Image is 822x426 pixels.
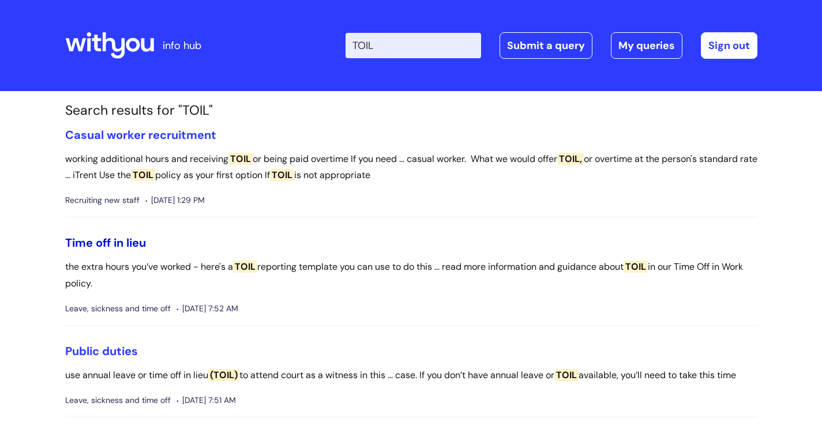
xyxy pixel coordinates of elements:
input: Search [346,33,481,58]
span: [DATE] 7:51 AM [177,393,236,408]
p: use annual leave or time off in lieu to attend court as a witness in this ... case. If you don’t ... [65,367,757,384]
a: Submit a query [500,32,592,59]
span: [DATE] 1:29 PM [145,193,205,208]
a: Sign out [701,32,757,59]
a: My queries [611,32,682,59]
span: (TOIL) [208,369,239,381]
span: Leave, sickness and time off [65,301,171,316]
p: info hub [163,36,201,55]
a: Public duties [65,344,138,359]
div: | - [346,32,757,59]
a: Time off in lieu [65,235,146,250]
span: TOIL [624,261,648,273]
h1: Search results for "TOIL" [65,103,757,119]
p: working additional hours and receiving or being paid overtime If you need ... casual worker. What... [65,151,757,184]
span: TOIL [228,153,253,165]
span: TOIL [233,261,257,273]
span: TOIL, [557,153,584,165]
span: Recruiting new staff [65,193,140,208]
span: TOIL [270,169,294,181]
span: TOIL [131,169,155,181]
a: Casual worker recruitment [65,127,216,142]
span: Leave, sickness and time off [65,393,171,408]
p: the extra hours you’ve worked - here's a reporting template you can use to do this ... read more ... [65,259,757,292]
span: [DATE] 7:52 AM [177,301,238,316]
span: TOIL [554,369,579,381]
